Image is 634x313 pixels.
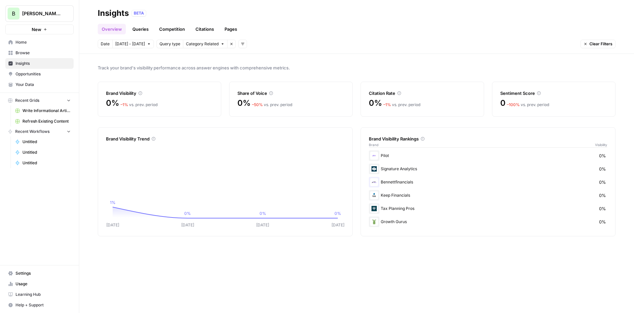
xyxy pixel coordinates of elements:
[121,102,158,108] div: vs. prev. period
[22,118,71,124] span: Refresh Existing Content
[5,279,74,289] a: Usage
[98,24,126,34] a: Overview
[12,105,74,116] a: Write Informational Article (1)
[15,129,50,135] span: Recent Workflows
[369,216,607,227] div: Growth Gurus
[237,98,251,108] span: 0%
[155,24,189,34] a: Competition
[98,64,616,71] span: Track your brand's visibility performance across answer engines with comprehensive metrics.
[186,41,219,47] span: Category Related
[335,211,341,216] tspan: 0%
[369,190,607,201] div: Keep Financials
[16,292,71,297] span: Learning Hub
[12,10,15,18] span: B
[5,127,74,137] button: Recent Workflows
[5,5,74,22] button: Workspace: Bennett Financials
[369,142,378,147] span: Brand
[370,165,378,173] img: 6afmd12b2afwbbp9m9vrg65ncgct
[32,26,41,33] span: New
[252,102,292,108] div: vs. prev. period
[599,218,606,225] span: 0%
[22,10,62,17] span: [PERSON_NAME] Financials
[237,90,344,97] div: Share of Voice
[5,24,74,34] button: New
[15,98,39,103] span: Recent Grids
[383,102,391,107] span: – 1 %
[106,222,119,227] tspan: [DATE]
[121,102,128,107] span: – 1 %
[599,205,606,212] span: 0%
[370,191,378,199] img: 6gcplh2619jthr39bga9lfgd0k9n
[106,98,119,108] span: 0%
[22,139,71,145] span: Untitled
[12,147,74,158] a: Untitled
[5,79,74,90] a: Your Data
[5,300,74,310] button: Help + Support
[183,40,227,48] button: Category Related
[5,37,74,48] a: Home
[16,50,71,56] span: Browse
[383,102,420,108] div: vs. prev. period
[112,40,154,48] button: [DATE] - [DATE]
[500,90,607,97] div: Sentiment Score
[12,158,74,168] a: Untitled
[369,150,607,161] div: Pilot
[106,136,344,142] div: Brand Visibility Trend
[192,24,218,34] a: Citations
[16,270,71,276] span: Settings
[16,82,71,88] span: Your Data
[5,48,74,58] a: Browse
[115,41,145,47] span: [DATE] - [DATE]
[599,166,606,172] span: 0%
[16,39,71,45] span: Home
[599,192,606,199] span: 0%
[22,160,71,166] span: Untitled
[369,98,382,108] span: 0%
[5,58,74,69] a: Insights
[12,116,74,127] a: Refresh Existing Content
[5,289,74,300] a: Learning Hub
[5,96,74,105] button: Recent Grids
[370,218,378,226] img: g222nloxeooqri9m0jfxcyiqs737
[252,102,263,107] span: – 50 %
[369,164,607,174] div: Signature Analytics
[12,137,74,147] a: Untitled
[595,142,607,147] span: Visibility
[369,203,607,214] div: Tax Planning Pros
[370,205,378,213] img: 70yz1ipe7pi347xbb4k98oqotd3p
[599,152,606,159] span: 0%
[22,149,71,155] span: Untitled
[221,24,241,34] a: Pages
[370,178,378,186] img: vqzwavkrg9ywhnt1f5bp2h0m2m65
[599,179,606,185] span: 0%
[106,90,213,97] div: Brand Visibility
[22,108,71,114] span: Write Informational Article (1)
[332,222,344,227] tspan: [DATE]
[256,222,269,227] tspan: [DATE]
[110,200,116,205] tspan: 1%
[370,152,378,160] img: gzakf32v0cf42zgh05s6c30z557b
[369,177,607,187] div: Bennettfinancials
[16,60,71,66] span: Insights
[159,41,180,47] span: Query type
[98,8,129,19] div: Insights
[507,102,520,107] span: – 100 %
[581,40,616,48] button: Clear Filters
[128,24,153,34] a: Queries
[5,69,74,79] a: Opportunities
[16,71,71,77] span: Opportunities
[369,136,607,142] div: Brand Visibility Rankings
[181,222,194,227] tspan: [DATE]
[369,90,476,97] div: Citation Rate
[16,281,71,287] span: Usage
[5,268,74,279] a: Settings
[184,211,191,216] tspan: 0%
[131,10,146,17] div: BETA
[260,211,266,216] tspan: 0%
[500,98,506,108] span: 0
[507,102,549,108] div: vs. prev. period
[101,41,110,47] span: Date
[589,41,613,47] span: Clear Filters
[16,302,71,308] span: Help + Support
